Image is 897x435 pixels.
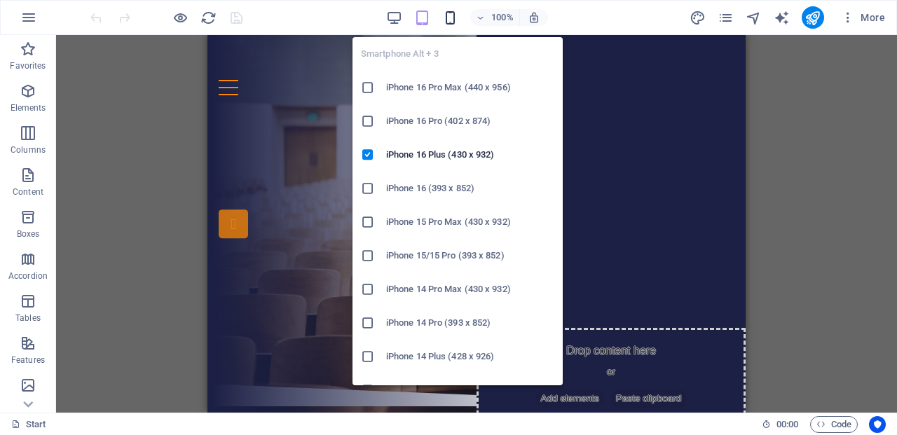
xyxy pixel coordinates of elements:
[386,315,554,331] h6: iPhone 14 Pro (393 x 852)
[690,10,706,26] i: Design (Ctrl+Alt+Y)
[386,214,554,230] h6: iPhone 15 Pro Max (430 x 932)
[690,9,706,26] button: design
[491,9,514,26] h6: 100%
[470,9,520,26] button: 100%
[13,186,43,198] p: Content
[746,9,762,26] button: navigator
[386,281,554,298] h6: iPhone 14 Pro Max (430 x 932)
[774,9,790,26] button: text_generator
[746,10,762,26] i: Navigator
[17,228,40,240] p: Boxes
[386,79,554,96] h6: iPhone 16 Pro Max (440 x 956)
[802,6,824,29] button: publish
[10,60,46,71] p: Favorites
[386,247,554,264] h6: iPhone 15/15 Pro (393 x 852)
[200,9,217,26] button: reload
[11,144,46,156] p: Columns
[804,10,821,26] i: Publish
[869,416,886,433] button: Usercentrics
[386,382,554,399] h6: iPhone 14 (390 x 844)
[386,113,554,130] h6: iPhone 16 Pro (402 x 874)
[11,416,46,433] a: Click to cancel selection. Double-click to open Pages
[11,354,45,366] p: Features
[835,6,891,29] button: More
[11,102,46,113] p: Elements
[718,10,734,26] i: Pages (Ctrl+Alt+S)
[841,11,885,25] span: More
[718,9,734,26] button: pages
[386,180,554,197] h6: iPhone 16 (393 x 852)
[528,11,540,24] i: On resize automatically adjust zoom level to fit chosen device.
[774,10,790,26] i: AI Writer
[200,10,217,26] i: Reload page
[786,419,788,429] span: :
[810,416,858,433] button: Code
[15,312,41,324] p: Tables
[776,416,798,433] span: 00 00
[8,270,48,282] p: Accordion
[816,416,851,433] span: Code
[762,416,799,433] h6: Session time
[386,348,554,365] h6: iPhone 14 Plus (428 x 926)
[172,9,189,26] button: Click here to leave preview mode and continue editing
[386,146,554,163] h6: iPhone 16 Plus (430 x 932)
